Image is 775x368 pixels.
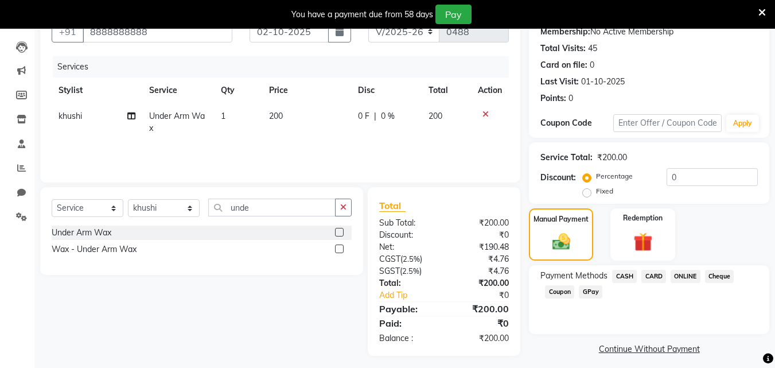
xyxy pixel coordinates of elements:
[531,343,767,355] a: Continue Without Payment
[262,78,351,103] th: Price
[422,78,472,103] th: Total
[540,172,576,184] div: Discount:
[596,171,633,181] label: Percentage
[371,277,444,289] div: Total:
[53,56,517,78] div: Services
[52,78,142,103] th: Stylist
[444,253,517,265] div: ₹4.76
[444,217,517,229] div: ₹200.00
[351,78,422,103] th: Disc
[581,76,625,88] div: 01-10-2025
[540,92,566,104] div: Points:
[358,110,369,122] span: 0 F
[379,254,400,264] span: CGST
[579,285,602,299] span: GPay
[371,289,456,301] a: Add Tip
[457,289,518,301] div: ₹0
[371,253,444,265] div: ( )
[705,270,734,283] span: Cheque
[568,92,573,104] div: 0
[269,111,283,121] span: 200
[613,114,722,132] input: Enter Offer / Coupon Code
[371,241,444,253] div: Net:
[540,26,758,38] div: No Active Membership
[371,229,444,241] div: Discount:
[59,111,82,121] span: khushi
[371,316,444,330] div: Paid:
[540,117,613,129] div: Coupon Code
[596,186,613,196] label: Fixed
[444,277,517,289] div: ₹200.00
[371,265,444,277] div: ( )
[52,243,137,255] div: Wax - Under Arm Wax
[540,76,579,88] div: Last Visit:
[379,200,406,212] span: Total
[444,229,517,241] div: ₹0
[444,241,517,253] div: ₹190.48
[371,302,444,316] div: Payable:
[374,110,376,122] span: |
[444,316,517,330] div: ₹0
[540,42,586,55] div: Total Visits:
[623,213,663,223] label: Redemption
[381,110,395,122] span: 0 %
[208,199,336,216] input: Search or Scan
[83,21,232,42] input: Search by Name/Mobile/Email/Code
[435,5,472,24] button: Pay
[402,266,419,276] span: 2.5%
[52,227,111,239] div: Under Arm Wax
[545,285,574,299] span: Coupon
[214,78,262,103] th: Qty
[221,111,225,121] span: 1
[641,270,666,283] span: CARD
[533,214,589,224] label: Manual Payment
[540,152,593,164] div: Service Total:
[444,265,517,277] div: ₹4.76
[142,78,215,103] th: Service
[671,270,700,283] span: ONLINE
[371,217,444,229] div: Sub Total:
[540,59,587,71] div: Card on file:
[429,111,442,121] span: 200
[628,230,659,254] img: _gift.svg
[588,42,597,55] div: 45
[612,270,637,283] span: CASH
[726,115,759,132] button: Apply
[149,111,205,133] span: Under Arm Wax
[471,78,509,103] th: Action
[403,254,420,264] span: 2.5%
[291,9,433,21] div: You have a payment due from 58 days
[52,21,84,42] button: +91
[540,26,590,38] div: Membership:
[547,231,576,252] img: _cash.svg
[371,332,444,344] div: Balance :
[444,332,517,344] div: ₹200.00
[540,270,607,282] span: Payment Methods
[597,152,627,164] div: ₹200.00
[590,59,594,71] div: 0
[444,302,517,316] div: ₹200.00
[379,266,400,276] span: SGST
